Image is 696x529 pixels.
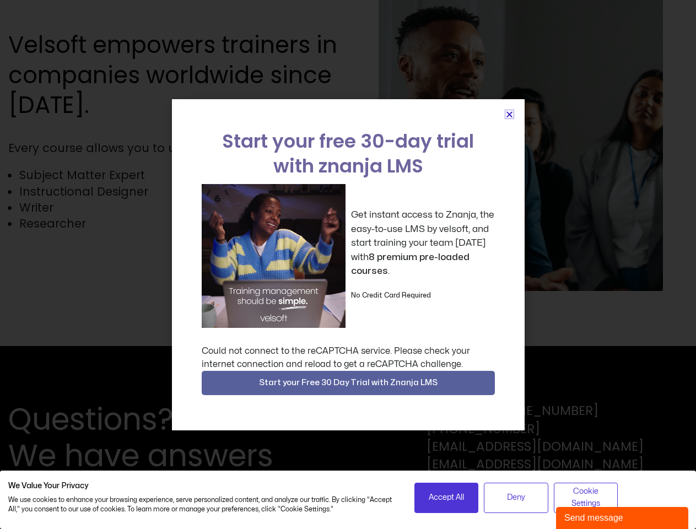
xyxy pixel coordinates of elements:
a: Close [505,110,514,118]
span: Start your Free 30 Day Trial with Znanja LMS [259,376,438,390]
span: Deny [507,492,525,504]
button: Accept all cookies [414,483,479,513]
button: Adjust cookie preferences [554,483,618,513]
button: Deny all cookies [484,483,548,513]
strong: 8 premium pre-loaded courses [351,252,470,276]
p: We use cookies to enhance your browsing experience, serve personalized content, and analyze our t... [8,495,398,514]
button: Start your Free 30 Day Trial with Znanja LMS [202,371,495,395]
h2: Start your free 30-day trial with znanja LMS [202,129,495,179]
img: a woman sitting at her laptop dancing [202,184,346,328]
span: Cookie Settings [561,485,611,510]
iframe: chat widget [556,505,690,529]
p: Get instant access to Znanja, the easy-to-use LMS by velsoft, and start training your team [DATE]... [351,208,495,278]
strong: No Credit Card Required [351,292,431,299]
span: Accept All [429,492,464,504]
div: Could not connect to the reCAPTCHA service. Please check your internet connection and reload to g... [202,344,495,371]
h2: We Value Your Privacy [8,481,398,491]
